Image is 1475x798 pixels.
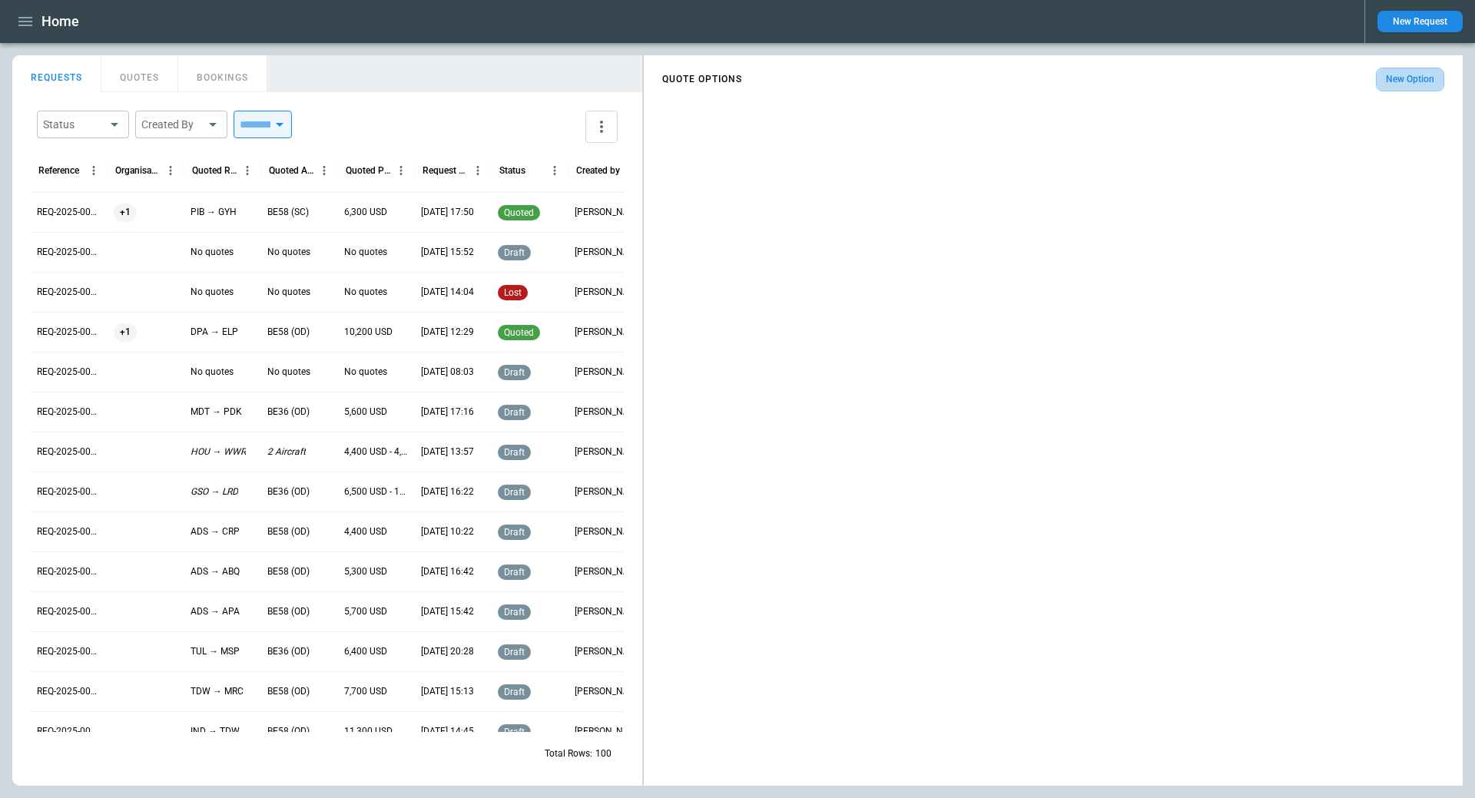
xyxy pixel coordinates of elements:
[575,286,639,299] p: Ben Gundermann
[37,685,101,698] p: REQ-2025-000246
[37,366,101,379] p: REQ-2025-000254
[267,685,310,698] p: BE58 (OD)
[421,485,474,498] p: 08/04/2025 16:22
[267,485,310,498] p: BE36 (OD)
[575,605,639,618] p: Allen Maki
[191,565,240,578] p: ADS → ABQ
[267,326,310,339] p: BE58 (OD)
[575,246,639,259] p: Ben Gundermann
[421,406,474,419] p: 08/19/2025 17:16
[468,161,488,180] button: Request Created At (UTC-05:00) column menu
[421,286,474,299] p: 08/22/2025 14:04
[595,747,612,760] p: 100
[391,161,411,180] button: Quoted Price column menu
[344,485,409,498] p: 6,500 USD - 11,300 USD
[37,406,101,419] p: REQ-2025-000253
[344,366,387,379] p: No quotes
[191,406,242,419] p: MDT → PDK
[344,206,387,219] p: 6,300 USD
[191,445,246,459] p: HOU → WWR
[501,367,528,378] span: draft
[585,111,618,143] button: more
[421,326,474,339] p: 08/22/2025 12:29
[499,165,525,176] div: Status
[192,165,237,176] div: Quoted Route
[421,685,474,698] p: 07/25/2025 15:13
[37,326,101,339] p: REQ-2025-000255
[37,645,101,658] p: REQ-2025-000247
[575,645,639,658] p: George O'Bryan
[421,605,474,618] p: 07/31/2025 15:42
[421,246,474,259] p: 08/22/2025 15:52
[501,207,537,218] span: quoted
[267,645,310,658] p: BE36 (OD)
[1376,68,1444,91] button: New Option
[267,605,310,618] p: BE58 (OD)
[37,445,101,459] p: REQ-2025-000252
[575,485,639,498] p: Allen Maki
[37,485,101,498] p: REQ-2025-000251
[191,326,238,339] p: DPA → ELP
[501,287,525,298] span: lost
[421,565,474,578] p: 07/31/2025 16:42
[38,165,79,176] div: Reference
[423,165,468,176] div: Request Created At (UTC-05:00)
[191,485,238,498] p: GSO → LRD
[501,567,528,578] span: draft
[501,247,528,258] span: draft
[575,206,639,219] p: Allen Maki
[421,206,474,219] p: 08/22/2025 17:50
[191,525,240,538] p: ADS → CRP
[114,313,137,352] span: +1
[575,406,639,419] p: Allen Maki
[37,605,101,618] p: REQ-2025-000248
[575,685,639,698] p: Allen Maki
[37,525,101,538] p: REQ-2025-000250
[621,161,641,180] button: Created by column menu
[344,445,409,459] p: 4,400 USD - 4,900 USD
[191,366,234,379] p: No quotes
[575,525,639,538] p: Cady Howell
[237,161,257,180] button: Quoted Route column menu
[267,525,310,538] p: BE58 (OD)
[501,687,528,697] span: draft
[575,565,639,578] p: Allen Maki
[191,246,234,259] p: No quotes
[37,286,101,299] p: REQ-2025-000256
[501,607,528,618] span: draft
[141,117,203,132] div: Created By
[421,366,474,379] p: 08/22/2025 08:03
[501,487,528,498] span: draft
[545,161,565,180] button: Status column menu
[421,525,474,538] p: 08/01/2025 10:22
[575,445,639,459] p: George O'Bryan
[191,206,237,219] p: PIB → GYH
[161,161,181,180] button: Organisation column menu
[267,366,310,379] p: No quotes
[269,165,314,176] div: Quoted Aircraft
[501,407,528,418] span: draft
[575,366,639,379] p: Ben Gundermann
[501,327,537,338] span: quoted
[344,645,387,658] p: 6,400 USD
[41,12,79,31] h1: Home
[267,286,310,299] p: No quotes
[178,55,267,92] button: BOOKINGS
[37,206,101,219] p: REQ-2025-000258
[191,286,234,299] p: No quotes
[421,445,474,459] p: 08/13/2025 13:57
[501,447,528,458] span: draft
[344,286,387,299] p: No quotes
[191,685,244,698] p: TDW → MRC
[267,206,309,219] p: BE58 (SC)
[267,246,310,259] p: No quotes
[344,565,387,578] p: 5,300 USD
[267,406,310,419] p: BE36 (OD)
[191,605,240,618] p: ADS → APA
[501,647,528,657] span: draft
[344,605,387,618] p: 5,700 USD
[344,685,387,698] p: 7,700 USD
[344,246,387,259] p: No quotes
[1377,11,1463,32] button: New Request
[344,525,387,538] p: 4,400 USD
